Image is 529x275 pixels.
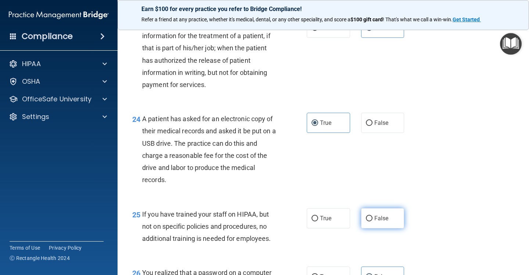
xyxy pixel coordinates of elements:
[9,112,107,121] a: Settings
[142,210,271,242] span: If you have trained your staff on HIPAA, but not on specific policies and procedures, no addition...
[10,254,70,262] span: Ⓒ Rectangle Health 2024
[453,17,480,22] strong: Get Started
[374,24,389,31] span: False
[366,120,373,126] input: False
[22,31,73,41] h4: Compliance
[350,17,383,22] strong: $100 gift card
[320,24,331,31] span: True
[132,210,140,219] span: 25
[374,119,389,126] span: False
[22,77,40,86] p: OSHA
[312,216,318,221] input: True
[142,115,276,184] span: A patient has asked for an electronic copy of their medical records and asked it be put on a USB ...
[383,17,453,22] span: ! That's what we call a win-win.
[9,77,107,86] a: OSHA
[366,216,373,221] input: False
[141,6,505,12] p: Earn $100 for every practice you refer to Bridge Compliance!
[312,120,318,126] input: True
[49,244,82,252] a: Privacy Policy
[22,95,91,104] p: OfficeSafe University
[10,244,40,252] a: Terms of Use
[320,215,331,222] span: True
[142,20,270,88] span: A practice can disclose patient health information for the treatment of a patient, if that is par...
[500,33,522,55] button: Open Resource Center
[141,17,350,22] span: Refer a friend at any practice, whether it's medical, dental, or any other speciality, and score a
[9,59,107,68] a: HIPAA
[9,95,107,104] a: OfficeSafe University
[453,17,481,22] a: Get Started
[132,115,140,124] span: 24
[22,59,41,68] p: HIPAA
[22,112,49,121] p: Settings
[320,119,331,126] span: True
[9,8,109,22] img: PMB logo
[374,215,389,222] span: False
